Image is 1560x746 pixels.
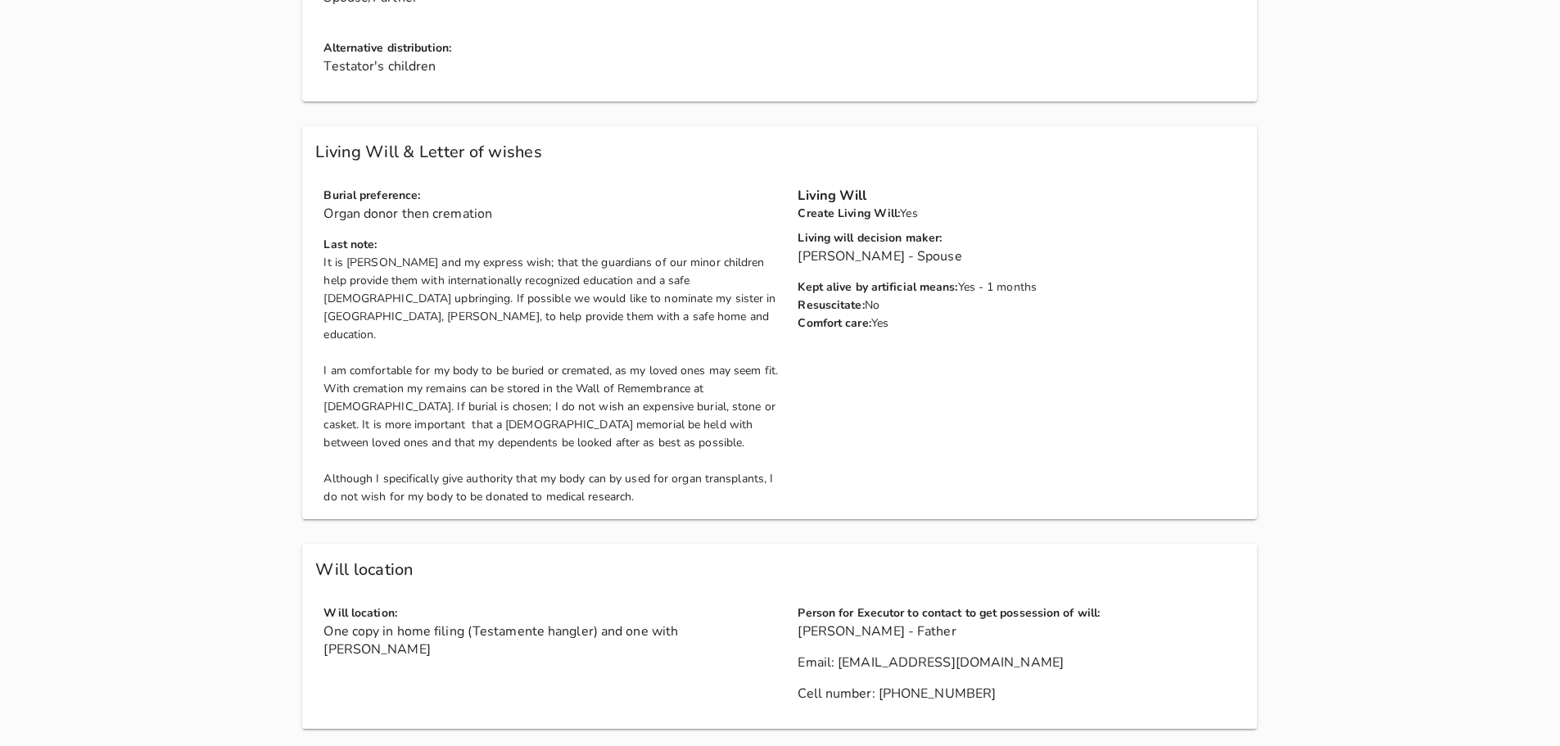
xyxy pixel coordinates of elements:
h4: Create Living Will: [798,205,1252,223]
p: One copy in home filing (Testamente hangler) and one with [PERSON_NAME] [323,622,778,658]
div: Living Will & Letter of wishes [302,126,1257,179]
p: Testator's children [323,57,778,75]
p: Organ donor then cremation [323,205,778,223]
h4: Kept alive by artificial means: [798,278,1252,296]
div: It is [PERSON_NAME] and my express wish; that the guardians of our minor children help provide th... [323,254,778,506]
h4: Burial preference: [323,187,778,205]
p: [PERSON_NAME] - Father [798,622,1252,640]
h4: Comfort care: [798,314,1252,332]
span: Yes - 1 months [958,279,1037,295]
span: No [865,297,879,313]
span: Yes [871,315,889,331]
h3: Living Will [798,187,1252,205]
p: Email: [EMAIL_ADDRESS][DOMAIN_NAME] [798,653,1252,671]
h4: Person for Executor to contact to get possession of will: [798,604,1252,622]
div: Will location [302,544,1257,596]
h4: Resuscitate: [798,296,1252,314]
h4: Last note: [323,236,778,254]
h4: Living will decision maker: [798,229,1252,247]
p: Cell number: [PHONE_NUMBER] [798,685,1252,703]
h4: Will location: [323,604,778,622]
p: [PERSON_NAME] - Spouse [798,247,1252,265]
h4: Alternative distribution: [323,39,778,57]
span: Yes [900,206,917,221]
